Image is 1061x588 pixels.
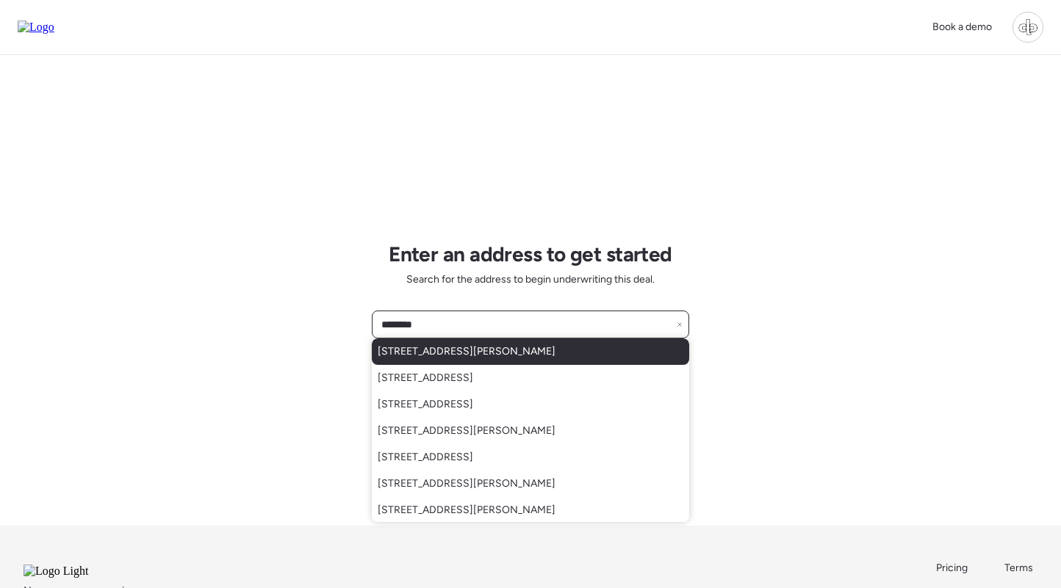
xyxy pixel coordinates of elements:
[378,503,555,518] span: [STREET_ADDRESS][PERSON_NAME]
[389,242,672,266] h1: Enter an address to get started
[1004,561,1037,576] a: Terms
[378,476,555,491] span: [STREET_ADDRESS][PERSON_NAME]
[378,424,555,438] span: [STREET_ADDRESS][PERSON_NAME]
[1004,562,1033,574] span: Terms
[932,21,992,33] span: Book a demo
[18,21,54,34] img: Logo
[378,397,473,412] span: [STREET_ADDRESS]
[406,272,655,287] span: Search for the address to begin underwriting this deal.
[378,371,473,385] span: [STREET_ADDRESS]
[378,450,473,465] span: [STREET_ADDRESS]
[936,561,969,576] a: Pricing
[378,344,555,359] span: [STREET_ADDRESS][PERSON_NAME]
[936,562,968,574] span: Pricing
[24,565,128,578] img: Logo Light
